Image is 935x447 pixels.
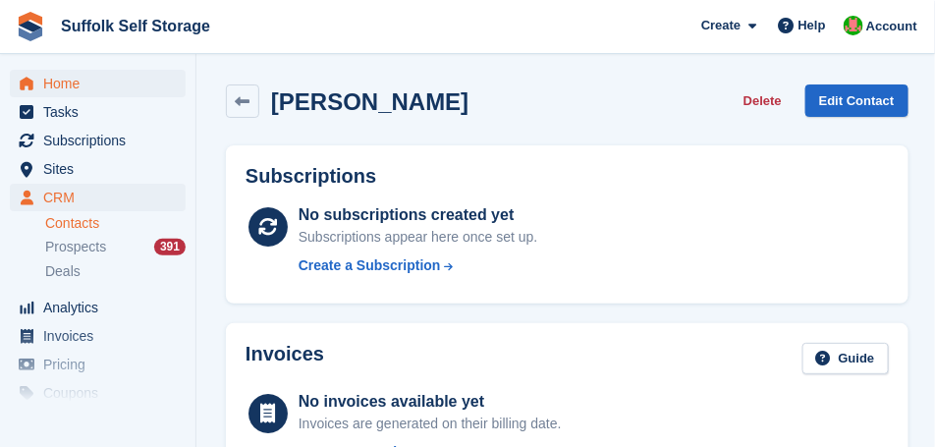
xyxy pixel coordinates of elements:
a: Suffolk Self Storage [53,10,218,42]
a: Deals [45,261,186,282]
span: Tasks [43,98,161,126]
span: Deals [45,262,81,281]
span: Prospects [45,238,106,256]
a: menu [10,379,186,407]
div: 391 [154,239,186,255]
h2: Invoices [246,343,324,375]
div: No invoices available yet [299,390,562,414]
span: Subscriptions [43,127,161,154]
a: Prospects 391 [45,237,186,257]
span: Invoices [43,322,161,350]
a: menu [10,155,186,183]
a: menu [10,98,186,126]
div: Invoices are generated on their billing date. [299,414,562,434]
img: stora-icon-8386f47178a22dfd0bd8f6a31ec36ba5ce8667c1dd55bd0f319d3a0aa187defe.svg [16,12,45,41]
a: Guide [802,343,889,375]
span: Account [866,17,917,36]
span: Help [798,16,826,35]
img: David Caucutt [844,16,863,35]
span: Coupons [43,379,161,407]
span: Analytics [43,294,161,321]
span: CRM [43,184,161,211]
h2: [PERSON_NAME] [271,88,468,115]
a: menu [10,351,186,378]
div: Create a Subscription [299,255,441,276]
div: Subscriptions appear here once set up. [299,227,538,248]
a: Contacts [45,214,186,233]
div: No subscriptions created yet [299,203,538,227]
a: Create a Subscription [299,255,538,276]
h2: Subscriptions [246,165,889,188]
span: Home [43,70,161,97]
span: Pricing [43,351,161,378]
a: menu [10,294,186,321]
a: menu [10,322,186,350]
a: menu [10,70,186,97]
a: menu [10,184,186,211]
a: Edit Contact [805,84,908,117]
button: Delete [736,84,790,117]
span: Create [701,16,741,35]
a: menu [10,127,186,154]
span: Sites [43,155,161,183]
